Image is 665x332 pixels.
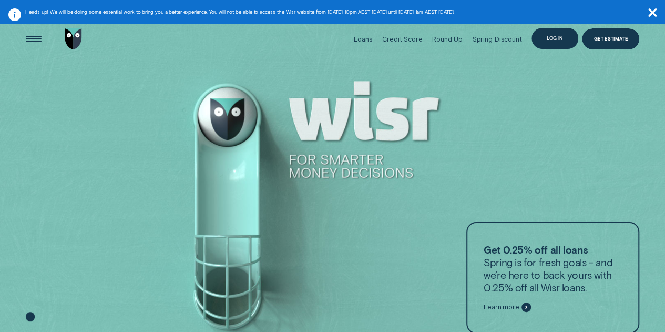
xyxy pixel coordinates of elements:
[382,35,423,43] div: Credit Score
[382,16,423,63] a: Credit Score
[472,35,521,43] div: Spring Discount
[547,36,563,41] div: Log in
[354,16,372,63] a: Loans
[432,35,463,43] div: Round Up
[582,28,639,49] a: Get Estimate
[65,28,82,49] img: Wisr
[484,244,622,294] p: Spring is for fresh goals - and we’re here to back yours with 0.25% off all Wisr loans.
[23,28,44,49] button: Open Menu
[354,35,372,43] div: Loans
[432,16,463,63] a: Round Up
[472,16,521,63] a: Spring Discount
[484,304,519,311] span: Learn more
[484,244,587,256] strong: Get 0.25% off all loans
[63,16,84,63] a: Go to home page
[531,28,578,49] button: Log in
